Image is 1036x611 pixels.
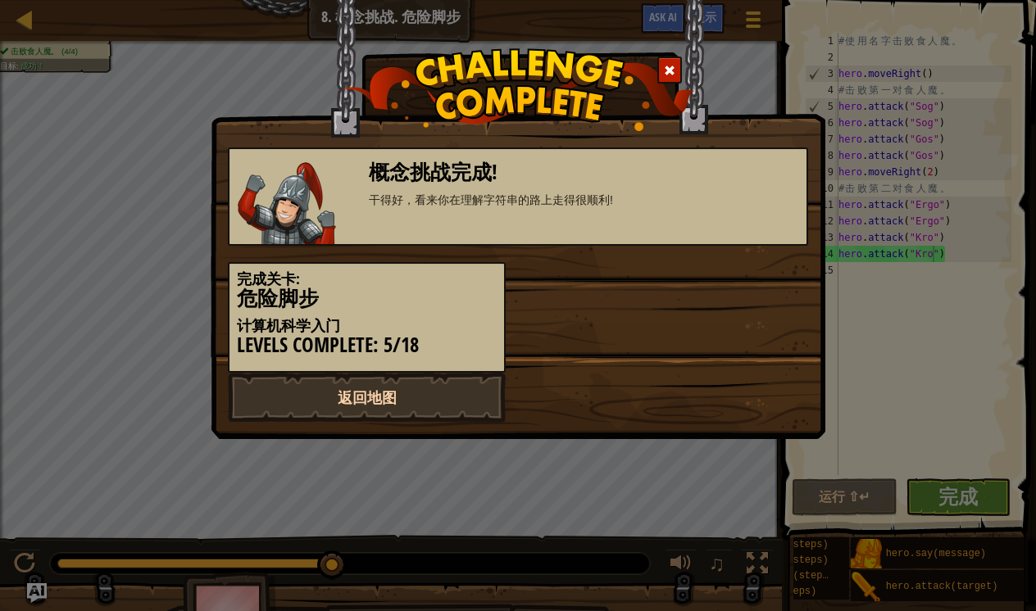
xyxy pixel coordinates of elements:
[369,161,799,183] h3: 概念挑战完成!
[237,318,497,334] h5: 计算机科学入门
[369,192,799,208] div: 干得好，看来你在理解字符串的路上走得很顺利!
[228,373,506,422] a: 返回地图
[237,271,497,287] h5: 完成关卡:
[237,287,497,310] h3: 危险脚步
[237,334,497,356] h3: Levels Complete: 5/18
[238,162,336,244] img: samurai.png
[343,48,694,131] img: challenge_complete.png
